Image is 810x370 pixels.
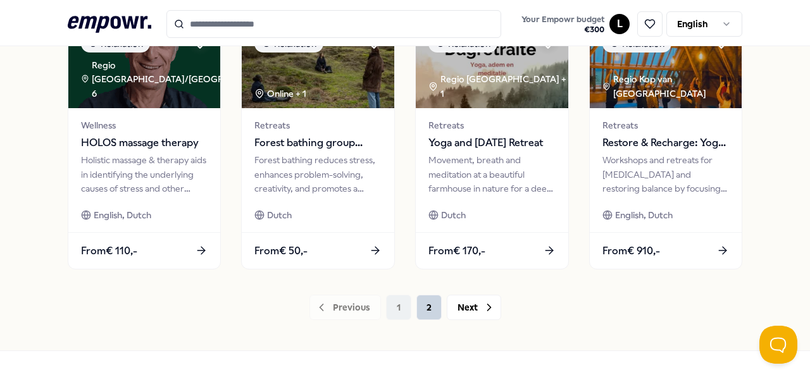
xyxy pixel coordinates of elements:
[590,22,742,108] img: package image
[254,118,382,132] span: Retreats
[81,58,290,101] div: Regio [GEOGRAPHIC_DATA]/[GEOGRAPHIC_DATA] + 6
[254,135,382,151] span: Forest bathing group session
[94,208,151,222] span: English, Dutch
[68,22,221,108] img: package image
[602,243,660,259] span: From € 910,-
[602,153,730,195] div: Workshops and retreats for [MEDICAL_DATA] and restoring balance by focusing on body and mind.
[428,118,556,132] span: Retreats
[416,22,568,108] img: package image
[416,295,442,320] button: 2
[447,295,501,320] button: Next
[521,25,604,35] span: € 300
[609,14,630,34] button: L
[242,22,394,108] img: package image
[428,153,556,195] div: Movement, breath and meditation at a beautiful farmhouse in nature for a deep connection with you...
[602,72,742,101] div: Regio Kop van [GEOGRAPHIC_DATA]
[81,153,208,195] div: Holistic massage & therapy aids in identifying the underlying causes of stress and other physical...
[428,135,556,151] span: Yoga and [DATE] Retreat
[589,22,743,269] a: package imageRelaxationRegio Kop van [GEOGRAPHIC_DATA] RetreatsRestore & Recharge: Yoga & Meditat...
[428,72,568,101] div: Regio [GEOGRAPHIC_DATA] + 1
[81,243,137,259] span: From € 110,-
[81,118,208,132] span: Wellness
[602,135,730,151] span: Restore & Recharge: Yoga & Meditation
[81,135,208,151] span: HOLOS massage therapy
[428,243,485,259] span: From € 170,-
[166,10,502,38] input: Search for products, categories or subcategories
[521,15,604,25] span: Your Empowr budget
[615,208,673,222] span: English, Dutch
[516,11,609,37] a: Your Empowr budget€300
[519,12,607,37] button: Your Empowr budget€300
[254,153,382,195] div: Forest bathing reduces stress, enhances problem-solving, creativity, and promotes a deeper connec...
[68,22,221,269] a: package imageRelaxationRegio [GEOGRAPHIC_DATA]/[GEOGRAPHIC_DATA] + 6WellnessHOLOS massage therapy...
[267,208,292,222] span: Dutch
[254,87,306,101] div: Online + 1
[441,208,466,222] span: Dutch
[602,118,730,132] span: Retreats
[241,22,395,269] a: package imageRelaxationOnline + 1RetreatsForest bathing group sessionForest bathing reduces stres...
[254,243,308,259] span: From € 50,-
[759,326,797,364] iframe: Help Scout Beacon - Open
[415,22,569,269] a: package imageRelaxationRegio [GEOGRAPHIC_DATA] + 1RetreatsYoga and [DATE] RetreatMovement, breath...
